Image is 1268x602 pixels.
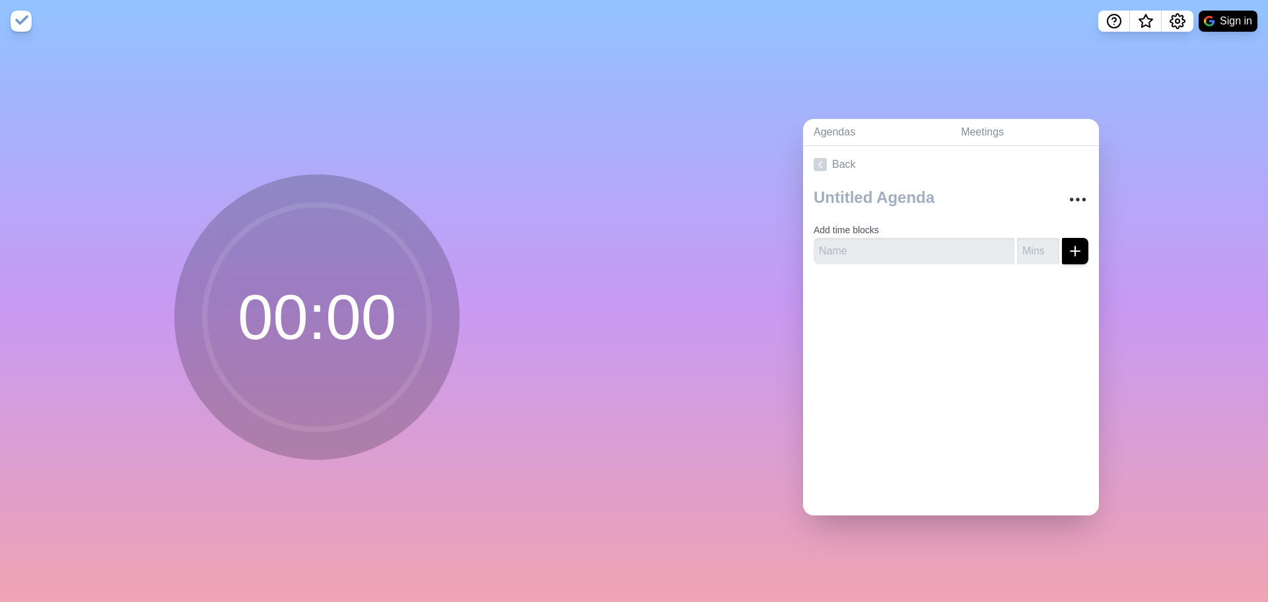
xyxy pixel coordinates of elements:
[1017,238,1059,264] input: Mins
[11,11,32,32] img: timeblocks logo
[1065,186,1091,213] button: More
[803,119,950,146] a: Agendas
[950,119,1099,146] a: Meetings
[1098,11,1130,32] button: Help
[1204,16,1215,26] img: google logo
[803,146,1099,183] a: Back
[814,238,1014,264] input: Name
[1130,11,1162,32] button: What’s new
[1162,11,1193,32] button: Settings
[1199,11,1257,32] button: Sign in
[814,225,879,235] label: Add time blocks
